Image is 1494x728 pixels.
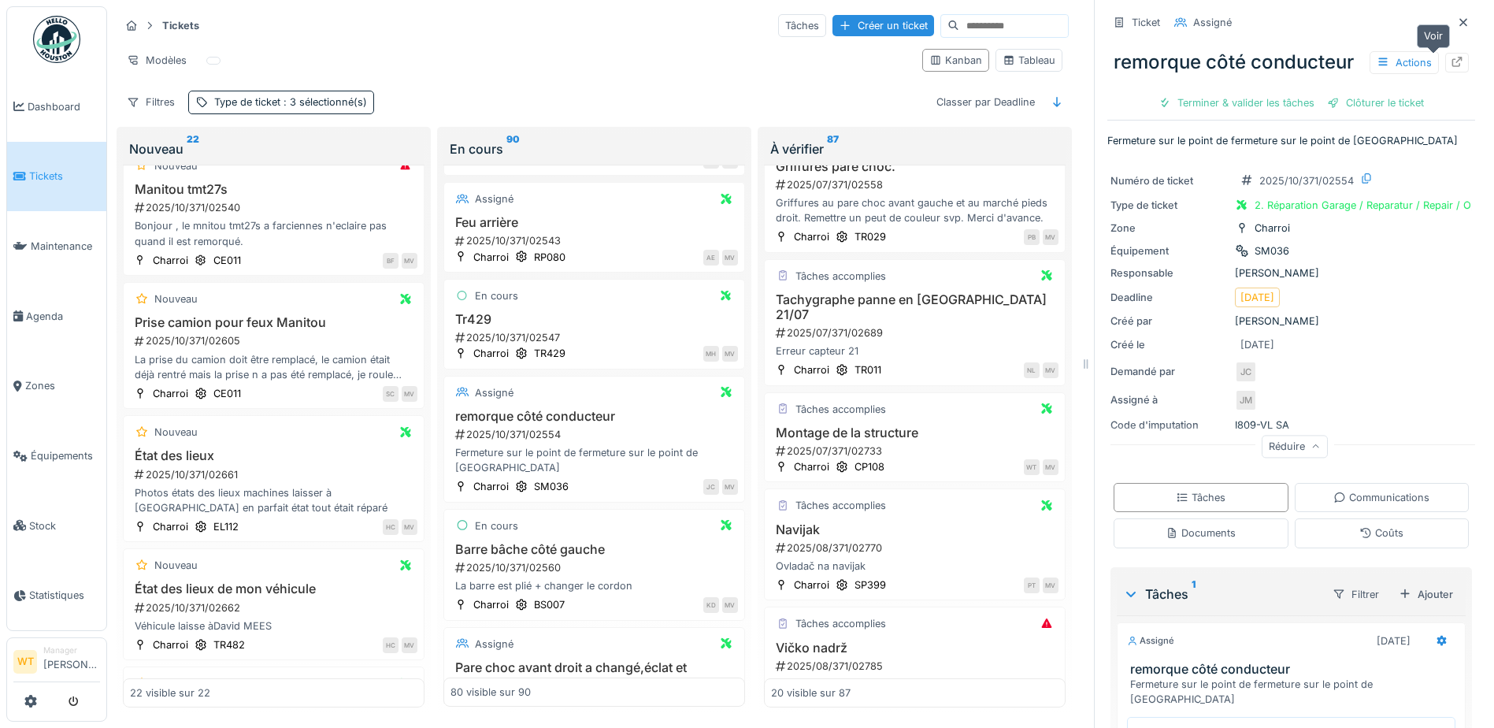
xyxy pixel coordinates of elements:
[7,72,106,142] a: Dashboard
[832,15,934,36] div: Créer un ticket
[1024,578,1040,593] div: PT
[31,448,100,463] span: Équipements
[454,427,738,442] div: 2025/10/371/02554
[473,346,509,361] div: Charroi
[130,218,417,248] div: Bonjour , le mnitou tmt27s a farciennes n'eclaire pas quand il est remorqué.
[154,425,198,440] div: Nouveau
[771,344,1058,358] div: Erreur capteur 21
[1152,92,1321,113] div: Terminer & valider les tâches
[771,292,1058,322] h3: Tachygraphe panne en [GEOGRAPHIC_DATA] 21/07
[1024,459,1040,475] div: WT
[475,288,518,303] div: En cours
[153,637,188,652] div: Charroi
[29,169,100,184] span: Tickets
[33,16,80,63] img: Badge_color-CXgf-gQk.svg
[450,685,531,700] div: 80 visible sur 90
[794,578,829,592] div: Charroi
[7,421,106,491] a: Équipements
[1107,42,1475,83] div: remorque côté conducteur
[454,233,738,248] div: 2025/10/371/02543
[771,159,1058,174] h3: Griffures pare choc.
[929,53,982,68] div: Kanban
[1024,362,1040,378] div: NL
[454,330,738,345] div: 2025/10/371/02547
[1110,266,1472,280] div: [PERSON_NAME]
[774,540,1058,555] div: 2025/08/371/02770
[130,485,417,515] div: Photos états des lieux machines laisser à [GEOGRAPHIC_DATA] en parfait état tout était réparé
[214,95,367,110] div: Type de ticket
[133,467,417,482] div: 2025/10/371/02661
[1193,15,1232,30] div: Assigné
[133,600,417,615] div: 2025/10/371/02662
[450,445,738,475] div: Fermeture sur le point de fermeture sur le point de [GEOGRAPHIC_DATA]
[7,491,106,561] a: Stock
[25,378,100,393] span: Zones
[855,362,881,377] div: TR011
[213,519,239,534] div: EL112
[1110,243,1229,258] div: Équipement
[771,641,1058,656] h3: Vičko nadrž
[1043,459,1058,475] div: MV
[722,479,738,495] div: MV
[1123,585,1319,604] div: Tâches
[120,91,182,113] div: Filtres
[722,250,738,266] div: MV
[827,139,839,158] sup: 87
[213,637,245,652] div: TR482
[280,96,367,108] span: : 3 sélectionné(s)
[475,385,513,400] div: Assigné
[402,519,417,535] div: MV
[130,182,417,197] h3: Manitou tmt27s
[774,177,1058,192] div: 2025/07/371/02558
[383,386,399,402] div: SC
[1240,337,1274,352] div: [DATE]
[130,581,417,596] h3: État des lieux de mon véhicule
[129,139,418,158] div: Nouveau
[43,644,100,678] li: [PERSON_NAME]
[1333,490,1429,505] div: Communications
[794,229,829,244] div: Charroi
[1255,243,1289,258] div: SM036
[1110,337,1229,352] div: Créé le
[402,253,417,269] div: MV
[154,292,198,306] div: Nouveau
[534,250,565,265] div: RP080
[795,616,886,631] div: Tâches accomplies
[771,559,1058,574] div: Ovladač na navijak
[855,229,886,244] div: TR029
[703,597,719,613] div: KD
[855,459,884,474] div: CP108
[153,253,188,268] div: Charroi
[28,99,100,114] span: Dashboard
[771,685,851,700] div: 20 visible sur 87
[1192,585,1196,604] sup: 1
[722,597,738,613] div: MV
[1110,392,1229,407] div: Assigné à
[1235,389,1257,411] div: JM
[154,558,198,573] div: Nouveau
[7,561,106,631] a: Statistiques
[402,637,417,653] div: MV
[1110,314,1472,329] div: [PERSON_NAME]
[1392,584,1459,605] div: Ajouter
[1235,361,1257,383] div: JC
[13,650,37,674] li: WT
[31,239,100,254] span: Maintenance
[1255,221,1290,236] div: Charroi
[7,351,106,422] a: Zones
[450,578,738,593] div: La barre est plié + changer le cordon
[120,49,194,72] div: Modèles
[1132,15,1160,30] div: Ticket
[703,346,719,362] div: MH
[43,644,100,656] div: Manager
[774,325,1058,340] div: 2025/07/371/02689
[475,518,518,533] div: En cours
[213,253,241,268] div: CE011
[473,597,509,612] div: Charroi
[7,281,106,351] a: Agenda
[534,479,569,494] div: SM036
[506,139,520,158] sup: 90
[383,637,399,653] div: HC
[450,660,738,690] h3: Pare choc avant droit a changé,éclat et peinture
[450,542,738,557] h3: Barre bâche côté gauche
